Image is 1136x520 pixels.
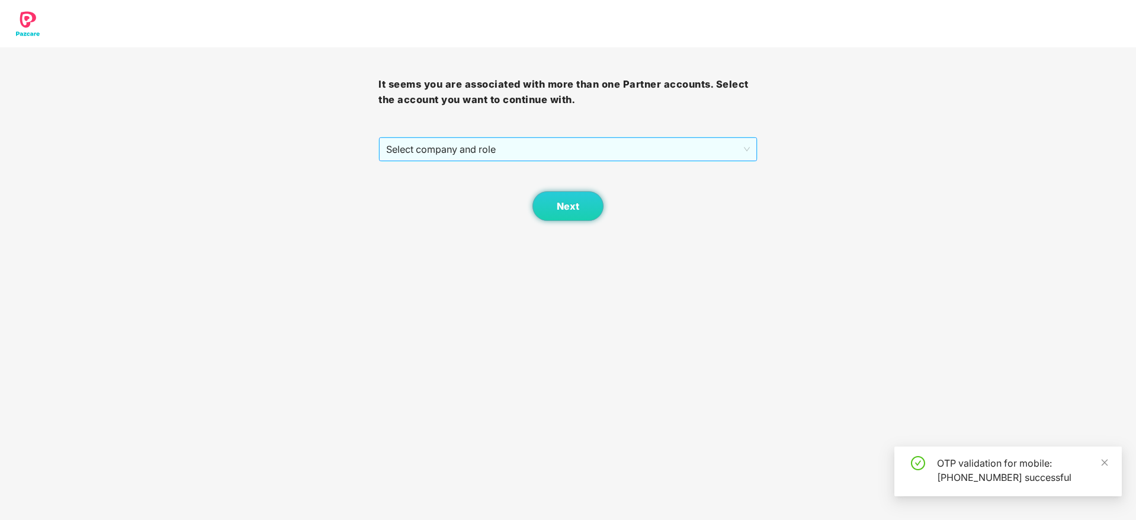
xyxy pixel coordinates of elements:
h3: It seems you are associated with more than one Partner accounts. Select the account you want to c... [378,77,757,107]
span: Next [557,201,579,212]
span: check-circle [911,456,925,470]
div: OTP validation for mobile: [PHONE_NUMBER] successful [937,456,1108,484]
span: close [1100,458,1109,467]
span: Select company and role [386,138,749,161]
button: Next [532,191,604,221]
